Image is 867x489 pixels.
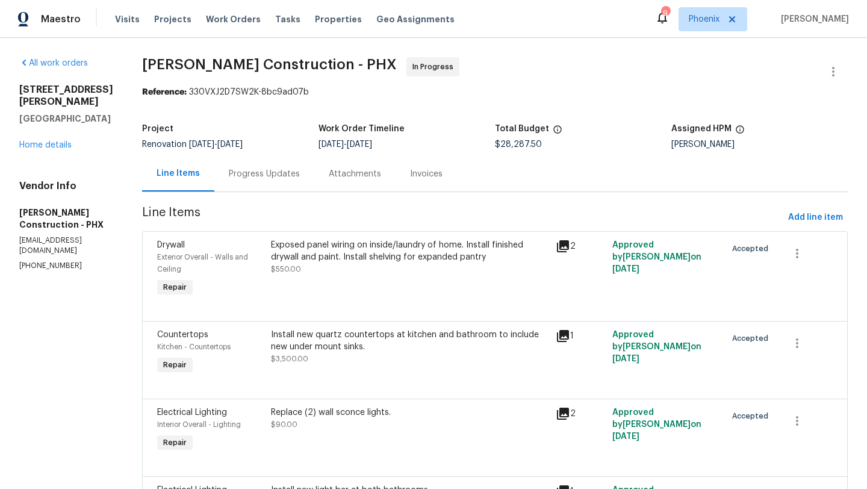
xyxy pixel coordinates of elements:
div: Line Items [157,167,200,179]
span: Kitchen - Countertops [157,343,231,350]
span: In Progress [412,61,458,73]
span: [DATE] [347,140,372,149]
a: Home details [19,141,72,149]
b: Reference: [142,88,187,96]
div: 1 [556,329,605,343]
div: 9 [661,7,670,19]
span: Line Items [142,207,783,229]
span: [DATE] [612,432,639,441]
span: $550.00 [271,266,301,273]
p: [PHONE_NUMBER] [19,261,113,271]
h5: [GEOGRAPHIC_DATA] [19,113,113,125]
span: Repair [158,359,191,371]
span: Accepted [732,332,773,344]
span: Renovation [142,140,243,149]
span: Drywall [157,241,185,249]
span: Geo Assignments [376,13,455,25]
span: Tasks [275,15,300,23]
h5: Assigned HPM [671,125,732,133]
span: Accepted [732,243,773,255]
h5: Work Order Timeline [319,125,405,133]
span: Repair [158,437,191,449]
div: 2 [556,239,605,254]
span: - [189,140,243,149]
span: [DATE] [612,355,639,363]
span: Add line item [788,210,843,225]
h4: Vendor Info [19,180,113,192]
span: Maestro [41,13,81,25]
a: All work orders [19,59,88,67]
button: Add line item [783,207,848,229]
span: Repair [158,281,191,293]
span: [DATE] [612,265,639,273]
div: 2 [556,406,605,421]
span: [PERSON_NAME] [776,13,849,25]
span: Exterior Overall - Walls and Ceiling [157,254,248,273]
div: Replace (2) wall sconce lights. [271,406,548,419]
div: Invoices [410,168,443,180]
span: [DATE] [189,140,214,149]
span: [DATE] [319,140,344,149]
p: [EMAIL_ADDRESS][DOMAIN_NAME] [19,235,113,256]
div: Attachments [329,168,381,180]
div: Exposed panel wiring on inside/laundry of home. Install finished drywall and paint. Install shelv... [271,239,548,263]
span: The total cost of line items that have been proposed by Opendoor. This sum includes line items th... [553,125,562,140]
span: Countertops [157,331,208,339]
span: Projects [154,13,191,25]
span: $90.00 [271,421,297,428]
span: The hpm assigned to this work order. [735,125,745,140]
span: Accepted [732,410,773,422]
span: [PERSON_NAME] Construction - PHX [142,57,397,72]
span: Approved by [PERSON_NAME] on [612,331,701,363]
h2: [STREET_ADDRESS][PERSON_NAME] [19,84,113,108]
div: 330VXJ2D7SW2K-8bc9ad07b [142,86,848,98]
span: Electrical Lighting [157,408,227,417]
span: Properties [315,13,362,25]
span: Visits [115,13,140,25]
span: Phoenix [689,13,719,25]
span: Approved by [PERSON_NAME] on [612,241,701,273]
span: Interior Overall - Lighting [157,421,241,428]
span: $28,287.50 [495,140,542,149]
h5: Total Budget [495,125,549,133]
div: Install new quartz countertops at kitchen and bathroom to include new under mount sinks. [271,329,548,353]
h5: Project [142,125,173,133]
div: Progress Updates [229,168,300,180]
h5: [PERSON_NAME] Construction - PHX [19,207,113,231]
div: [PERSON_NAME] [671,140,848,149]
span: Approved by [PERSON_NAME] on [612,408,701,441]
span: [DATE] [217,140,243,149]
span: $3,500.00 [271,355,308,363]
span: - [319,140,372,149]
span: Work Orders [206,13,261,25]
